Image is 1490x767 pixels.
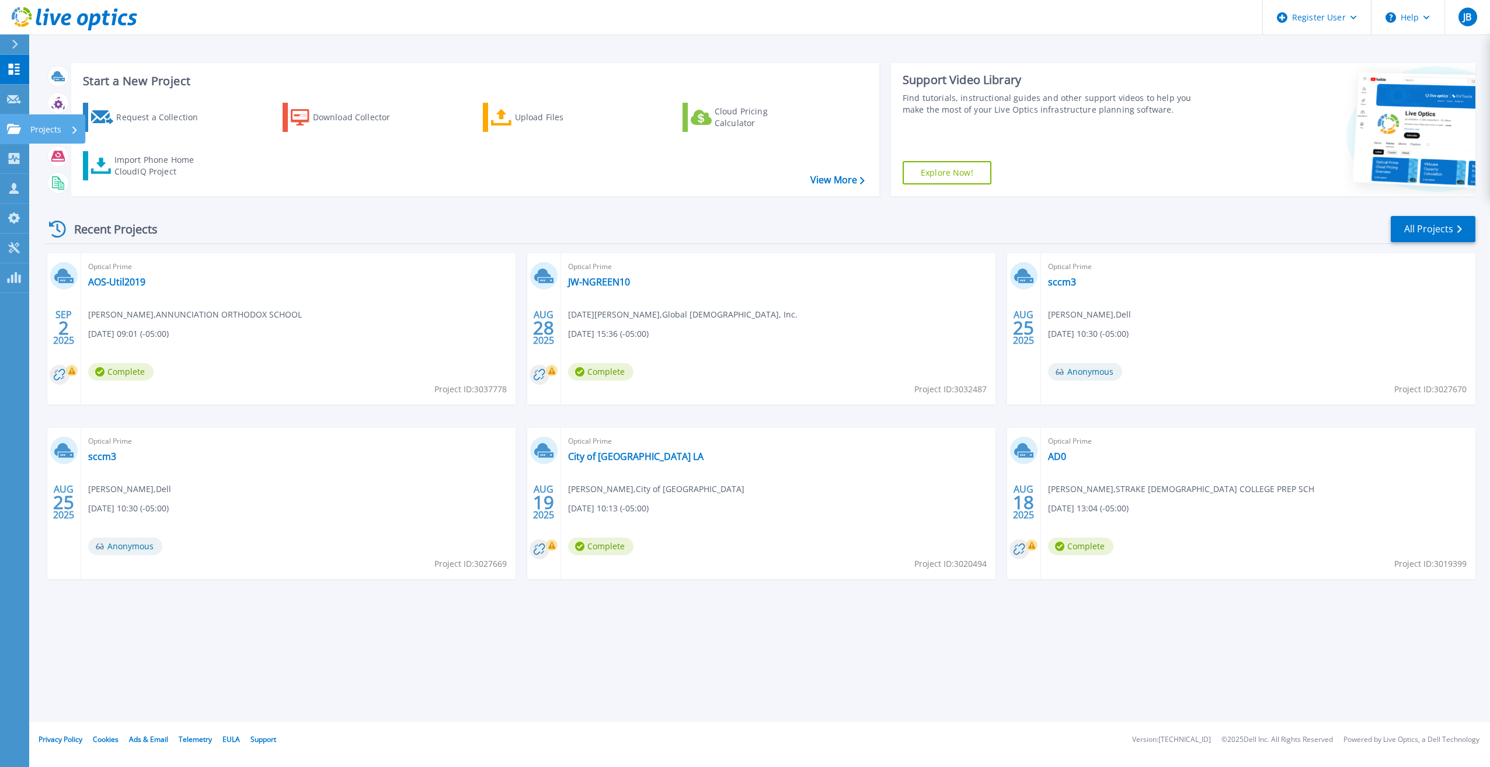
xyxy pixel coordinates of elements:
[88,538,162,555] span: Anonymous
[568,327,649,340] span: [DATE] 15:36 (-05:00)
[129,734,168,744] a: Ads & Email
[45,215,173,243] div: Recent Projects
[532,481,555,524] div: AUG 2025
[30,114,61,145] p: Projects
[568,538,633,555] span: Complete
[1343,736,1479,744] li: Powered by Live Optics, a Dell Technology
[313,106,406,129] div: Download Collector
[88,363,154,381] span: Complete
[1221,736,1333,744] li: © 2025 Dell Inc. All Rights Reserved
[1048,260,1468,273] span: Optical Prime
[568,451,704,462] a: City of [GEOGRAPHIC_DATA] LA
[58,323,69,333] span: 2
[515,106,608,129] div: Upload Files
[903,92,1204,116] div: Find tutorials, instructional guides and other support videos to help you make the most of your L...
[914,383,987,396] span: Project ID: 3032487
[1048,327,1129,340] span: [DATE] 10:30 (-05:00)
[1048,451,1066,462] a: AD0
[568,260,988,273] span: Optical Prime
[250,734,276,744] a: Support
[568,363,633,381] span: Complete
[533,323,554,333] span: 28
[88,276,145,288] a: AOS-Util2019
[810,175,865,186] a: View More
[1048,276,1076,288] a: sccm3
[1132,736,1211,744] li: Version: [TECHNICAL_ID]
[88,435,509,448] span: Optical Prime
[88,260,509,273] span: Optical Prime
[1048,483,1314,496] span: [PERSON_NAME] , STRAKE [DEMOGRAPHIC_DATA] COLLEGE PREP SCH
[1048,538,1113,555] span: Complete
[1394,383,1467,396] span: Project ID: 3027670
[1012,481,1035,524] div: AUG 2025
[1463,12,1471,22] span: JB
[1013,497,1034,507] span: 18
[88,483,171,496] span: [PERSON_NAME] , Dell
[1048,308,1131,321] span: [PERSON_NAME] , Dell
[93,734,119,744] a: Cookies
[1012,306,1035,349] div: AUG 2025
[568,502,649,515] span: [DATE] 10:13 (-05:00)
[1048,435,1468,448] span: Optical Prime
[88,327,169,340] span: [DATE] 09:01 (-05:00)
[283,103,413,132] a: Download Collector
[568,276,630,288] a: JW-NGREEN10
[434,383,507,396] span: Project ID: 3037778
[1048,502,1129,515] span: [DATE] 13:04 (-05:00)
[83,103,213,132] a: Request a Collection
[1048,363,1122,381] span: Anonymous
[116,106,210,129] div: Request a Collection
[533,497,554,507] span: 19
[222,734,240,744] a: EULA
[914,557,987,570] span: Project ID: 3020494
[483,103,613,132] a: Upload Files
[88,502,169,515] span: [DATE] 10:30 (-05:00)
[568,483,744,496] span: [PERSON_NAME] , City of [GEOGRAPHIC_DATA]
[1391,216,1475,242] a: All Projects
[532,306,555,349] div: AUG 2025
[53,481,75,524] div: AUG 2025
[715,106,808,129] div: Cloud Pricing Calculator
[83,75,864,88] h3: Start a New Project
[434,557,507,570] span: Project ID: 3027669
[39,734,82,744] a: Privacy Policy
[114,154,206,177] div: Import Phone Home CloudIQ Project
[88,308,302,321] span: [PERSON_NAME] , ANNUNCIATION ORTHODOX SCHOOL
[568,435,988,448] span: Optical Prime
[53,306,75,349] div: SEP 2025
[53,497,74,507] span: 25
[1013,323,1034,333] span: 25
[568,308,798,321] span: [DATE][PERSON_NAME] , Global [DEMOGRAPHIC_DATA], Inc.
[683,103,813,132] a: Cloud Pricing Calculator
[903,72,1204,88] div: Support Video Library
[179,734,212,744] a: Telemetry
[903,161,991,184] a: Explore Now!
[88,451,116,462] a: sccm3
[1394,557,1467,570] span: Project ID: 3019399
